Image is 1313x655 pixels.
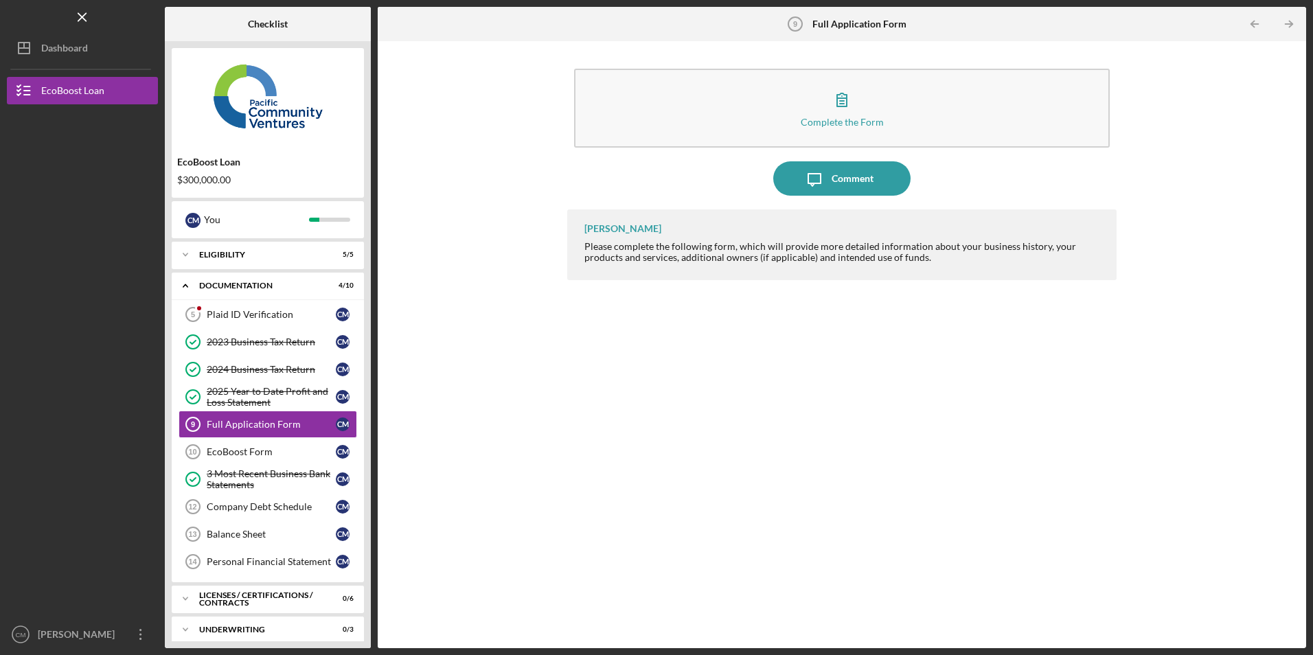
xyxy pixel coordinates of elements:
[336,390,350,404] div: C M
[329,595,354,603] div: 0 / 6
[336,308,350,321] div: C M
[204,208,309,231] div: You
[185,213,201,228] div: C M
[336,555,350,568] div: C M
[34,621,124,652] div: [PERSON_NAME]
[188,448,196,456] tspan: 10
[177,174,358,185] div: $300,000.00
[199,591,319,607] div: Licenses / Certifications / Contracts
[179,328,357,356] a: 2023 Business Tax ReturnCM
[199,251,319,259] div: Eligibility
[191,420,195,428] tspan: 9
[41,34,88,65] div: Dashboard
[207,468,336,490] div: 3 Most Recent Business Bank Statements
[41,77,104,108] div: EcoBoost Loan
[207,446,336,457] div: EcoBoost Form
[336,500,350,514] div: C M
[584,223,661,234] div: [PERSON_NAME]
[336,363,350,376] div: C M
[329,281,354,290] div: 4 / 10
[179,301,357,328] a: 5Plaid ID VerificationCM
[179,438,357,466] a: 10EcoBoost FormCM
[329,251,354,259] div: 5 / 5
[336,335,350,349] div: C M
[7,34,158,62] button: Dashboard
[179,466,357,493] a: 3 Most Recent Business Bank StatementsCM
[248,19,288,30] b: Checklist
[584,241,1102,263] div: Please complete the following form, which will provide more detailed information about your busin...
[179,493,357,520] a: 12Company Debt ScheduleCM
[188,558,197,566] tspan: 14
[207,529,336,540] div: Balance Sheet
[792,20,797,28] tspan: 9
[199,281,319,290] div: Documentation
[179,520,357,548] a: 13Balance SheetCM
[801,117,884,127] div: Complete the Form
[191,310,195,319] tspan: 5
[207,501,336,512] div: Company Debt Schedule
[179,411,357,438] a: 9Full Application FormCM
[207,419,336,430] div: Full Application Form
[574,69,1109,148] button: Complete the Form
[188,503,196,511] tspan: 12
[336,472,350,486] div: C M
[832,161,874,196] div: Comment
[199,625,319,634] div: Underwriting
[7,621,158,648] button: CM[PERSON_NAME]
[207,364,336,375] div: 2024 Business Tax Return
[207,386,336,408] div: 2025 Year to Date Profit and Loss Statement
[179,356,357,383] a: 2024 Business Tax ReturnCM
[329,625,354,634] div: 0 / 3
[812,19,906,30] b: Full Application Form
[207,556,336,567] div: Personal Financial Statement
[336,527,350,541] div: C M
[179,383,357,411] a: 2025 Year to Date Profit and Loss StatementCM
[177,157,358,168] div: EcoBoost Loan
[7,77,158,104] button: EcoBoost Loan
[336,445,350,459] div: C M
[773,161,911,196] button: Comment
[207,336,336,347] div: 2023 Business Tax Return
[172,55,364,137] img: Product logo
[207,309,336,320] div: Plaid ID Verification
[188,530,196,538] tspan: 13
[336,417,350,431] div: C M
[16,631,26,639] text: CM
[179,548,357,575] a: 14Personal Financial StatementCM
